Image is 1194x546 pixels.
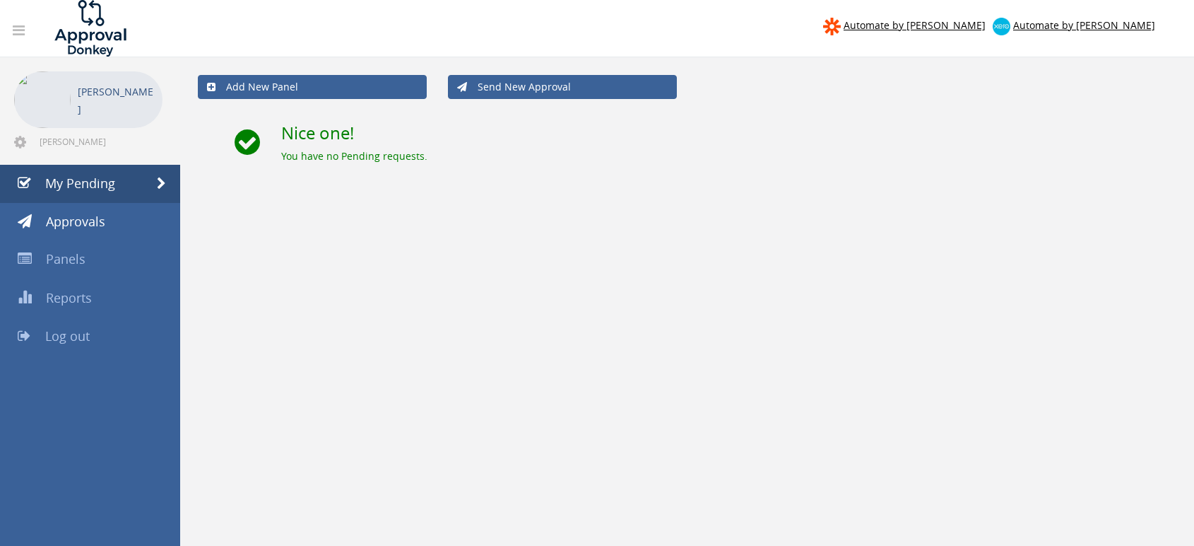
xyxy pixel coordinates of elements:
[1013,18,1155,32] span: Automate by [PERSON_NAME]
[281,124,1176,142] h2: Nice one!
[45,175,115,192] span: My Pending
[823,18,841,35] img: zapier-logomark.png
[844,18,986,32] span: Automate by [PERSON_NAME]
[198,75,427,99] a: Add New Panel
[78,83,155,118] p: [PERSON_NAME]
[40,136,160,147] span: [PERSON_NAME][EMAIL_ADDRESS][DOMAIN_NAME]
[46,213,105,230] span: Approvals
[46,250,85,267] span: Panels
[993,18,1010,35] img: xero-logo.png
[448,75,677,99] a: Send New Approval
[45,327,90,344] span: Log out
[281,149,1176,163] div: You have no Pending requests.
[46,289,92,306] span: Reports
